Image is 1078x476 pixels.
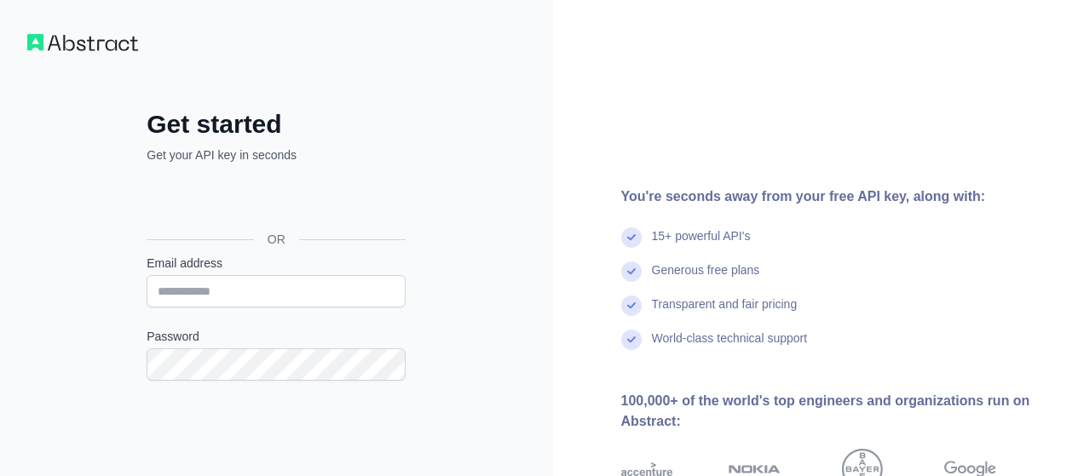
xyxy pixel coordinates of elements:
[621,227,642,248] img: check mark
[147,328,406,345] label: Password
[147,146,406,163] p: Get your API key in seconds
[147,255,406,272] label: Email address
[621,295,642,316] img: check mark
[147,109,406,140] h2: Get started
[652,295,798,330] div: Transparent and fair pricing
[254,231,299,248] span: OR
[27,34,138,51] img: Workflow
[138,182,411,220] iframe: Sign in with Google Button
[621,261,642,282] img: check mark
[652,261,760,295] div: Generous free plans
[621,186,1052,207] div: You're seconds away from your free API key, along with:
[621,391,1052,432] div: 100,000+ of the world's top engineers and organizations run on Abstract:
[652,227,751,261] div: 15+ powerful API's
[621,330,642,350] img: check mark
[147,401,406,467] iframe: reCAPTCHA
[652,330,808,364] div: World-class technical support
